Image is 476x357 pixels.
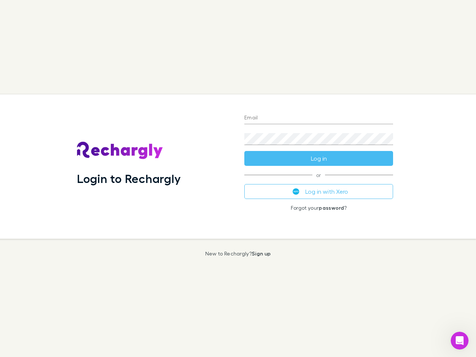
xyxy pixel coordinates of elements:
iframe: Intercom live chat [451,332,469,350]
a: password [319,205,344,211]
a: Sign up [252,250,271,257]
p: New to Rechargly? [205,251,271,257]
img: Xero's logo [293,188,299,195]
button: Log in [244,151,393,166]
h1: Login to Rechargly [77,171,181,186]
p: Forgot your ? [244,205,393,211]
button: Log in with Xero [244,184,393,199]
img: Rechargly's Logo [77,142,163,160]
